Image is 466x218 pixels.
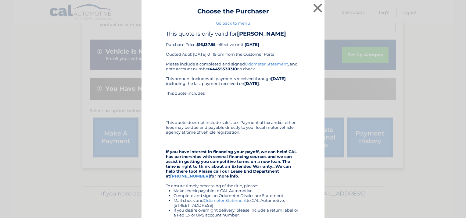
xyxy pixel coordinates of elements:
[166,149,297,178] strong: If you have interest in financing your payoff, we can help! CAL has partnerships with several fin...
[196,42,216,47] b: $16,137.95
[174,188,300,193] li: Make check payable to CAL Automotive
[237,30,286,37] b: [PERSON_NAME]
[312,2,324,14] button: ×
[166,30,300,62] div: Purchase Price: , effective until Quoted As of: [DATE] 01:19 pm from the Customer Portal
[271,76,286,81] b: [DATE]
[210,66,237,71] b: 44455530310
[166,30,300,37] h4: This quote is only valid for
[244,81,259,86] b: [DATE]
[174,193,300,198] li: Complete and sign an Odometer Disclosure Statement
[166,91,300,115] div: This quote includes:
[174,198,300,208] li: Mail check and to CAL Automotive, [STREET_ADDRESS]
[245,62,288,66] a: Odometer Statement
[245,42,259,47] b: [DATE]
[170,174,210,178] a: [PHONE_NUMBER]
[197,8,269,18] h3: Choose the Purchaser
[216,21,250,26] a: Go back to menu
[204,198,247,203] a: Odometer Statement
[174,208,300,217] li: If you desire overnight delivery, please include a return label or a Fed Ex or UPS account number.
